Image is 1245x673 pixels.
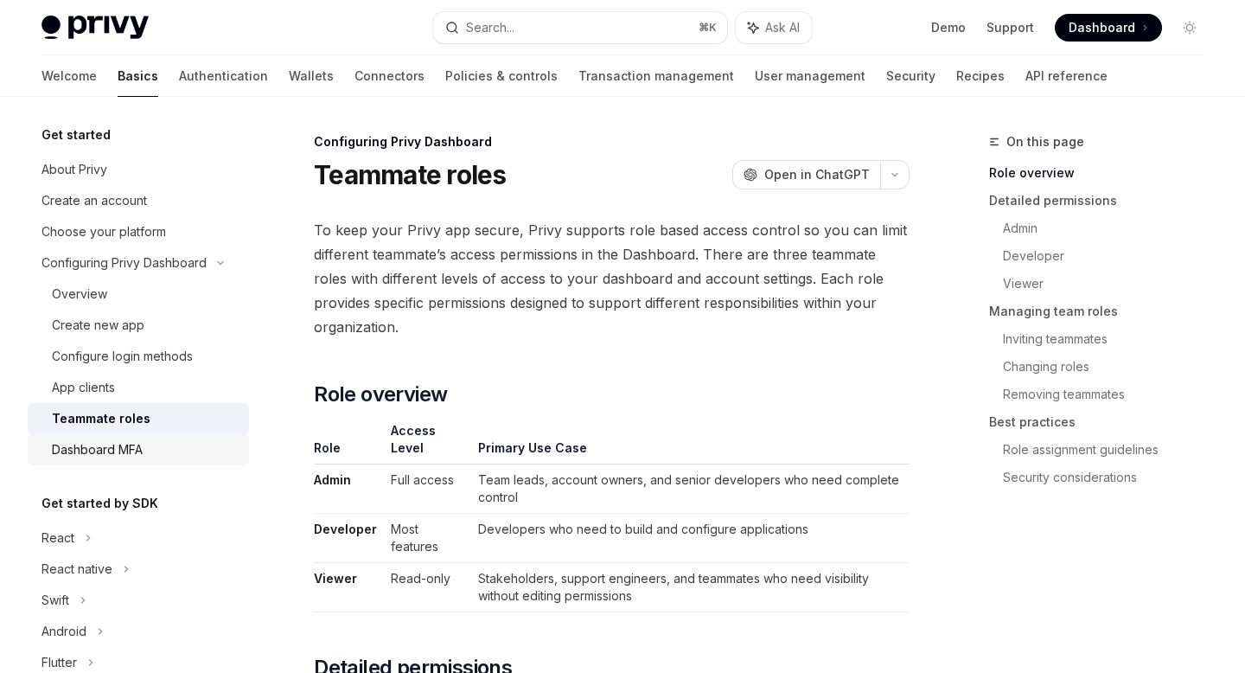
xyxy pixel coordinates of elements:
[1003,270,1217,298] a: Viewer
[989,159,1217,187] a: Role overview
[41,159,107,180] div: About Privy
[732,160,880,189] button: Open in ChatGPT
[989,187,1217,215] a: Detailed permissions
[52,377,115,398] div: App clients
[1176,14,1203,42] button: Toggle dark mode
[1003,353,1217,381] a: Changing roles
[471,465,910,514] td: Team leads, account owners, and senior developers who need complete control
[1069,19,1135,36] span: Dashboard
[52,284,107,304] div: Overview
[354,55,425,97] a: Connectors
[41,559,112,580] div: React native
[1003,464,1217,491] a: Security considerations
[28,434,249,465] a: Dashboard MFA
[471,422,910,465] th: Primary Use Case
[314,218,910,339] span: To keep your Privy app secure, Privy supports role based access control so you can limit differen...
[52,439,143,460] div: Dashboard MFA
[28,310,249,341] a: Create new app
[28,216,249,247] a: Choose your platform
[578,55,734,97] a: Transaction management
[314,571,357,586] strong: Viewer
[471,514,910,563] td: Developers who need to build and configure applications
[314,472,351,487] strong: Admin
[41,652,77,673] div: Flutter
[41,125,111,145] h5: Get started
[314,159,507,190] h1: Teammate roles
[314,522,377,536] strong: Developer
[1006,131,1084,152] span: On this page
[765,19,800,36] span: Ask AI
[886,55,935,97] a: Security
[179,55,268,97] a: Authentication
[41,621,86,642] div: Android
[118,55,158,97] a: Basics
[28,185,249,216] a: Create an account
[41,590,69,611] div: Swift
[41,528,74,548] div: React
[52,346,193,367] div: Configure login methods
[28,372,249,403] a: App clients
[41,190,147,211] div: Create an account
[314,133,910,151] div: Configuring Privy Dashboard
[1025,55,1108,97] a: API reference
[41,16,149,40] img: light logo
[1003,436,1217,464] a: Role assignment guidelines
[755,55,865,97] a: User management
[314,422,384,465] th: Role
[41,55,97,97] a: Welcome
[28,154,249,185] a: About Privy
[28,279,249,310] a: Overview
[445,55,558,97] a: Policies & controls
[41,221,166,242] div: Choose your platform
[989,408,1217,436] a: Best practices
[1003,215,1217,242] a: Admin
[41,493,158,514] h5: Get started by SDK
[471,563,910,612] td: Stakeholders, support engineers, and teammates who need visibility without editing permissions
[466,17,514,38] div: Search...
[28,341,249,372] a: Configure login methods
[956,55,1005,97] a: Recipes
[384,422,470,465] th: Access Level
[1055,14,1162,42] a: Dashboard
[384,563,470,612] td: Read-only
[52,408,150,429] div: Teammate roles
[28,403,249,434] a: Teammate roles
[989,298,1217,325] a: Managing team roles
[1003,325,1217,353] a: Inviting teammates
[384,514,470,563] td: Most features
[764,166,870,183] span: Open in ChatGPT
[314,381,447,408] span: Role overview
[736,12,812,43] button: Ask AI
[52,315,144,336] div: Create new app
[433,12,726,43] button: Search...⌘K
[41,253,207,273] div: Configuring Privy Dashboard
[699,21,717,35] span: ⌘ K
[289,55,334,97] a: Wallets
[384,465,470,514] td: Full access
[986,19,1034,36] a: Support
[931,19,966,36] a: Demo
[1003,381,1217,408] a: Removing teammates
[1003,242,1217,270] a: Developer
